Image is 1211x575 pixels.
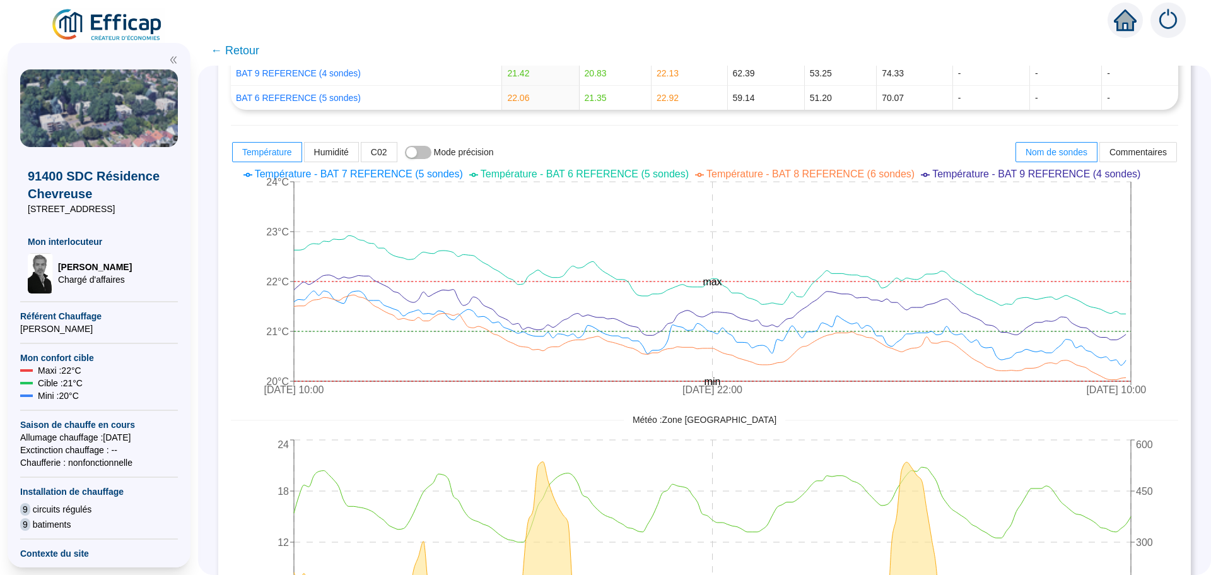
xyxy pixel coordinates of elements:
span: Installation de chauffage [20,485,178,498]
span: Température - BAT 9 REFERENCE (4 sondes) [932,169,1140,179]
td: - [1030,61,1102,86]
span: [STREET_ADDRESS] [28,203,170,215]
tspan: max [703,276,722,287]
span: Mon confort cible [20,352,178,364]
span: Nom de sondes [1026,147,1087,157]
span: Chaufferie : non fonctionnelle [20,456,178,469]
a: BAT 6 REFERENCE (5 sondes) [236,93,361,103]
span: Commentaires [1109,147,1167,157]
span: Contexte du site [20,547,178,560]
span: Température - BAT 6 REFERENCE (5 sondes) [481,169,689,179]
td: 53.25 [805,61,877,86]
tspan: [DATE] 22:00 [682,384,742,395]
span: 20.83 [585,68,607,78]
td: 51.20 [805,86,877,110]
span: double-left [169,56,178,64]
span: batiments [33,518,71,531]
span: 91400 SDC Résidence Chevreuse [28,167,170,203]
span: Allumage chauffage : [DATE] [20,431,178,444]
tspan: 12 [278,537,289,548]
span: Maxi : 22 °C [38,364,81,377]
span: 22.13 [657,68,679,78]
td: - [1102,61,1178,86]
img: Chargé d'affaires [28,253,53,293]
span: [PERSON_NAME] [20,323,178,335]
tspan: [DATE] 10:00 [264,384,324,395]
td: 70.07 [877,86,953,110]
tspan: 21°C [266,326,289,337]
img: alerts [1150,3,1186,38]
tspan: 18 [278,486,289,497]
tspan: 23°C [266,227,289,237]
td: - [1102,86,1178,110]
a: BAT 9 REFERENCE (4 sondes) [236,68,361,78]
span: Mon interlocuteur [28,235,170,248]
tspan: 24°C [266,177,289,187]
span: 22.92 [657,93,679,103]
span: Température - BAT 8 REFERENCE (6 sondes) [706,169,915,179]
span: 21.42 [507,68,529,78]
span: Chargé d'affaires [58,273,132,286]
span: circuits régulés [33,503,91,516]
tspan: 20°C [266,376,289,387]
span: Mode précision [434,147,494,157]
span: C02 [371,147,387,157]
td: - [1030,86,1102,110]
tspan: 600 [1136,439,1153,450]
span: Référent Chauffage [20,310,178,323]
tspan: 22°C [266,276,289,287]
td: 62.39 [728,61,805,86]
td: - [953,61,1030,86]
span: 9 [20,518,30,531]
span: Mini : 20 °C [38,389,79,402]
tspan: min [705,376,721,387]
span: ← Retour [211,42,259,59]
td: - [953,86,1030,110]
tspan: 300 [1136,537,1153,548]
td: 74.33 [877,61,953,86]
tspan: 24 [278,439,289,450]
span: Météo : Zone [GEOGRAPHIC_DATA] [624,413,785,427]
img: efficap energie logo [50,8,165,43]
span: 9 [20,503,30,516]
span: Exctinction chauffage : -- [20,444,178,456]
tspan: [DATE] 10:00 [1086,384,1146,395]
span: Température [242,147,292,157]
span: Saison de chauffe en cours [20,418,178,431]
td: 59.14 [728,86,805,110]
span: home [1114,9,1137,32]
span: Cible : 21 °C [38,377,83,389]
span: 21.35 [585,93,607,103]
span: 22.06 [507,93,529,103]
span: [PERSON_NAME] [58,261,132,273]
span: Humidité [314,147,349,157]
span: Température - BAT 7 REFERENCE (5 sondes) [255,169,463,179]
tspan: 450 [1136,486,1153,497]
